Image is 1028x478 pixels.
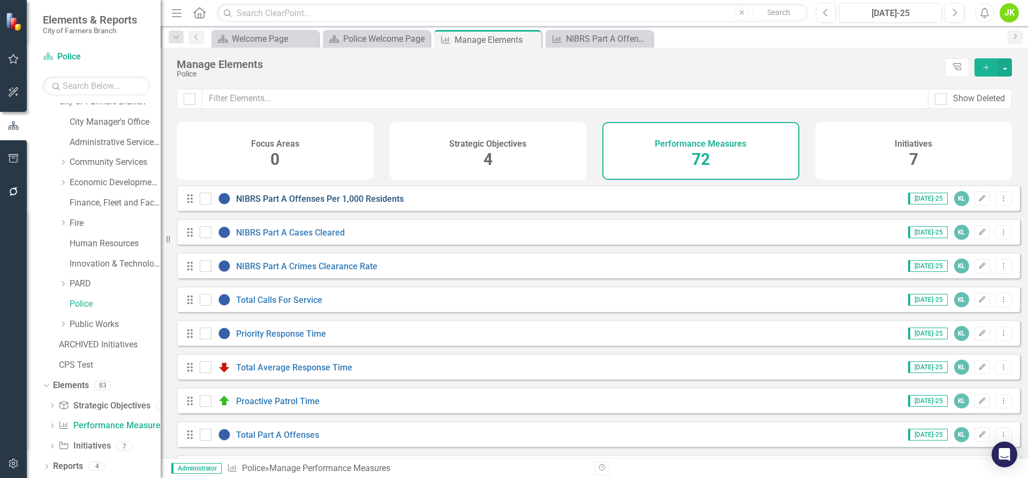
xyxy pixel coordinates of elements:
[156,401,173,410] div: 4
[655,139,746,149] h4: Performance Measures
[171,463,222,474] span: Administrator
[236,430,319,440] a: Total Part A Offenses
[218,327,231,340] img: No Information
[992,442,1017,467] div: Open Intercom Messenger
[59,339,161,351] a: ARCHIVED Initiatives
[236,227,345,238] a: NIBRS Part A Cases Cleared
[58,400,150,412] a: Strategic Objectives
[43,77,150,95] input: Search Below...
[177,70,940,78] div: Police
[177,58,940,70] div: Manage Elements
[218,428,231,441] img: No Information
[908,193,948,204] span: [DATE]-25
[954,360,969,375] div: KL
[954,292,969,307] div: KL
[218,226,231,239] img: No Information
[909,150,918,169] span: 7
[218,394,231,407] img: On Target
[5,12,24,31] img: ClearPoint Strategy
[53,380,89,392] a: Elements
[954,225,969,240] div: KL
[251,139,299,149] h4: Focus Areas
[767,8,790,17] span: Search
[236,295,322,305] a: Total Calls For Service
[236,194,404,204] a: NIBRS Part A Offenses Per 1,000 Residents
[53,460,83,473] a: Reports
[218,293,231,306] img: No Information
[217,4,808,22] input: Search ClearPoint...
[566,32,650,45] div: NIBRS Part A Offenses Per 1,000 Residents
[954,326,969,341] div: KL
[954,191,969,206] div: KL
[70,116,161,128] a: City Manager's Office
[58,420,164,432] a: Performance Measures
[236,261,377,271] a: NIBRS Part A Crimes Clearance Rate
[43,13,137,26] span: Elements & Reports
[908,429,948,441] span: [DATE]-25
[70,258,161,270] a: Innovation & Technology
[227,462,586,475] div: » Manage Performance Measures
[548,32,650,45] a: NIBRS Part A Offenses Per 1,000 Residents
[954,393,969,408] div: KL
[218,192,231,205] img: No Information
[449,139,526,149] h4: Strategic Objectives
[218,260,231,272] img: No Information
[70,298,161,310] a: Police
[1000,3,1019,22] button: JK
[236,396,320,406] a: Proactive Patrol Time
[70,238,161,250] a: Human Resources
[954,259,969,274] div: KL
[692,150,710,169] span: 72
[70,177,161,189] a: Economic Development, Tourism & Planning
[70,318,161,331] a: Public Works
[954,427,969,442] div: KL
[908,328,948,339] span: [DATE]-25
[214,32,316,45] a: Welcome Page
[218,361,231,374] img: Below Plan
[88,462,105,471] div: 4
[953,93,1005,105] div: Show Deleted
[232,32,316,45] div: Welcome Page
[843,7,938,20] div: [DATE]-25
[59,359,161,371] a: CPS Test
[908,361,948,373] span: [DATE]-25
[70,156,161,169] a: Community Services
[70,278,161,290] a: PARD
[455,33,539,47] div: Manage Elements
[202,89,928,109] input: Filter Elements...
[908,226,948,238] span: [DATE]-25
[236,362,352,373] a: Total Average Response Time
[343,32,427,45] div: Police Welcome Page
[242,463,265,473] a: Police
[908,294,948,306] span: [DATE]-25
[908,260,948,272] span: [DATE]-25
[58,440,110,452] a: Initiatives
[908,395,948,407] span: [DATE]-25
[270,150,279,169] span: 0
[236,329,326,339] a: Priority Response Time
[326,32,427,45] a: Police Welcome Page
[70,197,161,209] a: Finance, Fleet and Facilities
[94,381,111,390] div: 83
[43,51,150,63] a: Police
[483,150,493,169] span: 4
[839,3,942,22] button: [DATE]-25
[116,442,133,451] div: 7
[895,139,932,149] h4: Initiatives
[752,5,805,20] button: Search
[70,136,161,149] a: Administrative Services & Communications
[70,217,161,230] a: Fire
[43,26,137,35] small: City of Farmers Branch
